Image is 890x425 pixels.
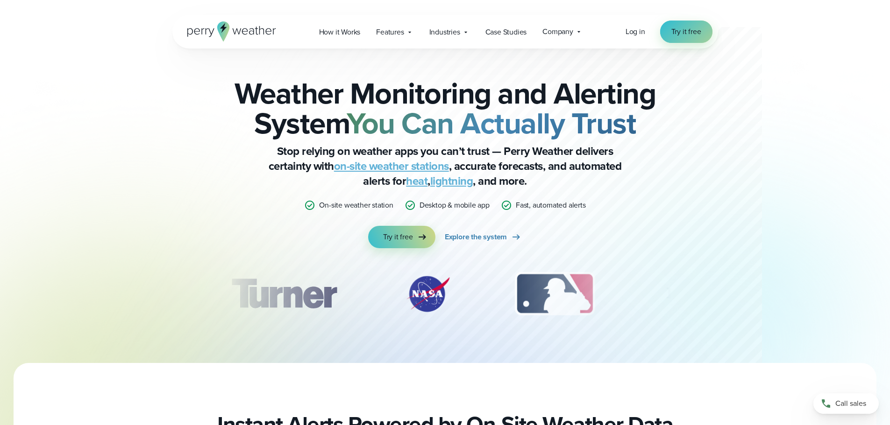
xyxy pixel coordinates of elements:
[406,173,427,189] a: heat
[395,271,461,317] div: 2 of 12
[430,173,473,189] a: lightning
[429,27,460,38] span: Industries
[311,22,369,42] a: How it Works
[217,271,350,317] img: Turner-Construction_1.svg
[626,26,645,37] a: Log in
[660,21,712,43] a: Try it free
[649,271,724,317] img: PGA.svg
[813,393,879,414] a: Call sales
[219,271,671,322] div: slideshow
[477,22,535,42] a: Case Studies
[376,27,404,38] span: Features
[347,101,636,145] strong: You Can Actually Trust
[516,200,586,211] p: Fast, automated alerts
[217,271,350,317] div: 1 of 12
[485,27,527,38] span: Case Studies
[395,271,461,317] img: NASA.svg
[671,26,701,37] span: Try it free
[334,158,449,174] a: on-site weather stations
[319,27,361,38] span: How it Works
[506,271,604,317] div: 3 of 12
[219,78,671,138] h2: Weather Monitoring and Alerting System
[542,26,573,37] span: Company
[445,226,522,248] a: Explore the system
[258,144,632,188] p: Stop relying on weather apps you can’t trust — Perry Weather delivers certainty with , accurate f...
[383,231,413,243] span: Try it free
[368,226,435,248] a: Try it free
[506,271,604,317] img: MLB.svg
[445,231,507,243] span: Explore the system
[420,200,490,211] p: Desktop & mobile app
[835,398,866,409] span: Call sales
[319,200,393,211] p: On-site weather station
[649,271,724,317] div: 4 of 12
